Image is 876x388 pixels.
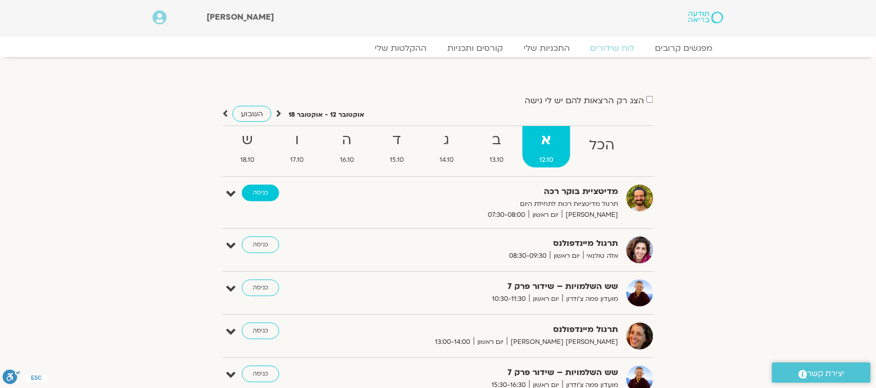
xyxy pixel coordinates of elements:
[373,155,420,165] span: 15.10
[437,43,513,53] a: קורסים ותכניות
[364,185,619,199] strong: מדיטציית בוקר רכה
[583,251,619,261] span: אלה טולנאי
[364,280,619,294] strong: שש השלמויות – שידור פרק 7
[242,237,279,253] a: כניסה
[224,155,271,165] span: 18.10
[488,294,529,304] span: 10:30-11:30
[423,129,471,152] strong: ג
[807,367,845,381] span: יצירת קשר
[242,366,279,382] a: כניסה
[772,363,871,383] a: יצירת קשר
[529,294,563,304] span: יום ראשון
[474,337,507,348] span: יום ראשון
[364,323,619,337] strong: תרגול מיינדפולנס
[484,210,529,220] span: 07:30-08:00
[153,43,723,53] nav: Menu
[364,366,619,380] strong: שש השלמויות – שידור פרק 7
[572,126,632,168] a: הכל
[373,129,420,152] strong: ד
[224,126,271,168] a: ש18.10
[473,126,521,168] a: ב13.10
[529,210,562,220] span: יום ראשון
[525,96,644,105] label: הצג רק הרצאות להם יש לי גישה
[523,129,570,152] strong: א
[563,294,619,304] span: מועדון פמה צ'ודרון
[523,126,570,168] a: א12.10
[242,280,279,296] a: כניסה
[207,11,275,23] span: [PERSON_NAME]
[289,109,364,120] p: אוקטובר 12 - אוקטובר 18
[373,126,420,168] a: ד15.10
[513,43,580,53] a: התכניות שלי
[323,129,371,152] strong: ה
[507,337,619,348] span: [PERSON_NAME] [PERSON_NAME]
[224,129,271,152] strong: ש
[572,134,632,157] strong: הכל
[364,43,437,53] a: ההקלטות שלי
[323,126,371,168] a: ה16.10
[431,337,474,348] span: 13:00-14:00
[242,185,279,201] a: כניסה
[273,129,321,152] strong: ו
[523,155,570,165] span: 12.10
[241,109,263,119] span: השבוע
[645,43,723,53] a: מפגשים קרובים
[273,155,321,165] span: 17.10
[242,323,279,339] a: כניסה
[364,237,619,251] strong: תרגול מיינדפולנס
[423,155,471,165] span: 14.10
[232,106,271,122] a: השבוע
[562,210,619,220] span: [PERSON_NAME]
[473,155,521,165] span: 13.10
[473,129,521,152] strong: ב
[580,43,645,53] a: לוח שידורים
[550,251,583,261] span: יום ראשון
[505,251,550,261] span: 08:30-09:30
[323,155,371,165] span: 16.10
[364,199,619,210] p: תרגול מדיטציות רכות לתחילת היום
[273,126,321,168] a: ו17.10
[423,126,471,168] a: ג14.10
